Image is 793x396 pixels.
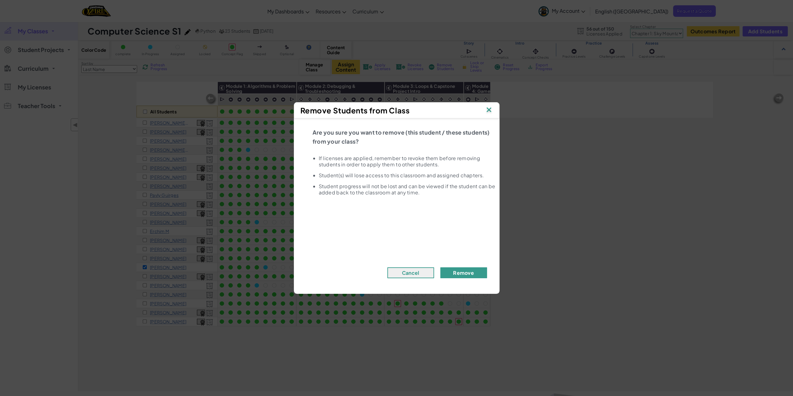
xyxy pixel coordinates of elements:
[319,183,496,196] li: Student progress will not be lost and can be viewed if the student can be added back to the class...
[319,172,496,179] li: Student(s) will lose access to this classroom and assigned chapters.
[387,267,434,278] button: Cancel
[300,106,410,115] span: Remove Students from Class
[313,129,490,145] span: Are you sure you want to remove (this student / these students) from your class?
[485,106,493,115] img: IconClose.svg
[319,155,496,168] li: If licenses are applied, remember to revoke them before removing students in order to apply them ...
[440,267,487,278] button: Remove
